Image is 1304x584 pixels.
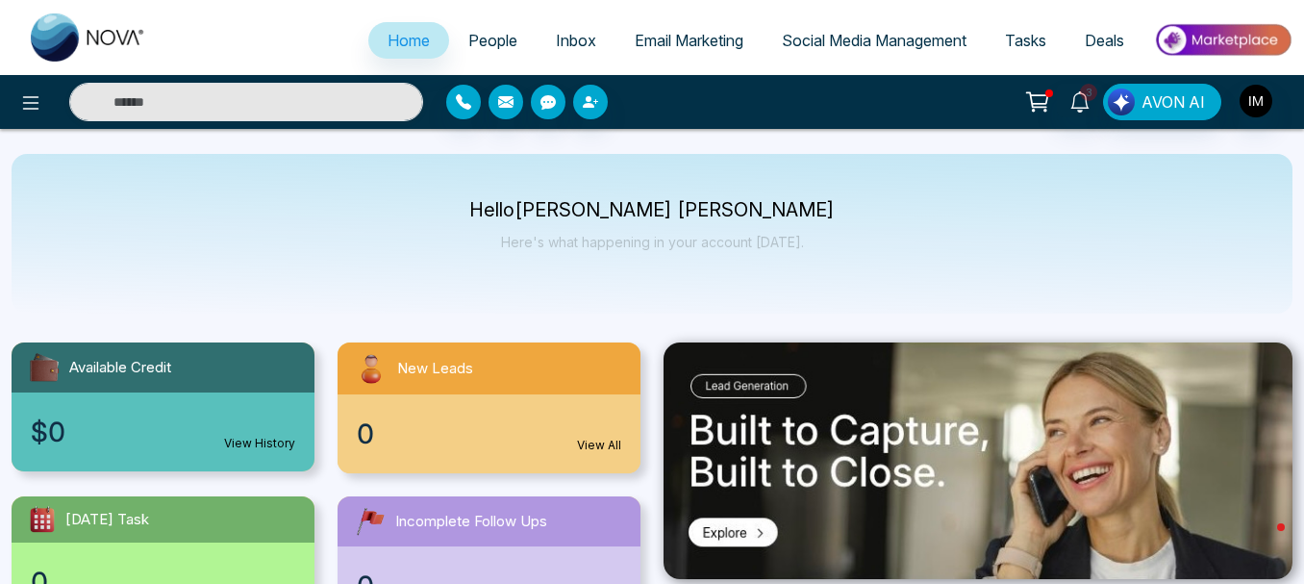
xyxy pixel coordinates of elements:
span: People [468,31,517,50]
img: . [664,343,1292,579]
img: followUps.svg [353,504,388,539]
span: Available Credit [69,357,171,379]
iframe: Intercom live chat [1239,519,1285,565]
span: Social Media Management [782,31,966,50]
a: People [449,22,537,59]
span: Email Marketing [635,31,743,50]
span: $0 [31,412,65,452]
img: Nova CRM Logo [31,13,146,62]
a: New Leads0View All [326,343,652,473]
img: availableCredit.svg [27,350,62,385]
a: Email Marketing [615,22,763,59]
a: Deals [1066,22,1143,59]
span: AVON AI [1141,90,1205,114]
a: Inbox [537,22,615,59]
span: Inbox [556,31,596,50]
img: User Avatar [1240,85,1272,117]
span: Home [388,31,430,50]
span: [DATE] Task [65,509,149,531]
span: Incomplete Follow Ups [395,511,547,533]
a: View History [224,435,295,452]
a: View All [577,437,621,454]
img: todayTask.svg [27,504,58,535]
button: AVON AI [1103,84,1221,120]
span: New Leads [397,358,473,380]
img: newLeads.svg [353,350,389,387]
p: Hello [PERSON_NAME] [PERSON_NAME] [469,202,835,218]
img: Market-place.gif [1153,18,1292,62]
a: Tasks [986,22,1066,59]
p: Here's what happening in your account [DATE]. [469,234,835,250]
span: Tasks [1005,31,1046,50]
a: Home [368,22,449,59]
a: 3 [1057,84,1103,117]
img: Lead Flow [1108,89,1135,115]
span: Deals [1085,31,1124,50]
span: 3 [1080,84,1097,101]
a: Social Media Management [763,22,986,59]
span: 0 [357,414,374,454]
